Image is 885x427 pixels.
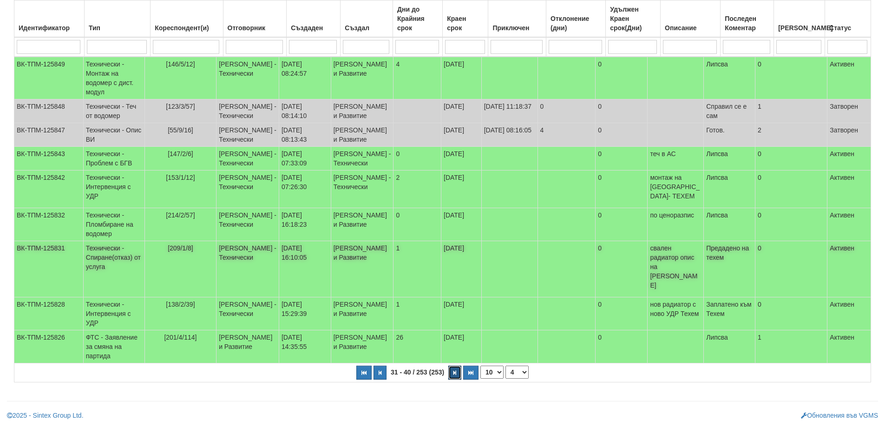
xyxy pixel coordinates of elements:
th: Приключен: No sort applied, activate to apply an ascending sort [488,0,546,38]
div: Описание [663,21,718,34]
th: Отговорник: No sort applied, activate to apply an ascending sort [223,0,287,38]
th: Дни до Крайния срок: No sort applied, activate to apply an ascending sort [393,0,443,38]
td: [PERSON_NAME] и Развитие [331,330,393,363]
td: 2 [755,123,827,147]
select: Страница номер [505,366,529,379]
span: Справил се е сам [706,103,747,119]
td: 0 [755,147,827,171]
th: Тип: No sort applied, activate to apply an ascending sort [84,0,150,38]
td: [PERSON_NAME] - Технически [331,147,393,171]
td: [DATE] [441,99,482,123]
td: Технически - Пломбиране на водомер [83,208,144,241]
td: [DATE] 16:10:05 [279,241,331,297]
td: Активен [827,147,871,171]
td: Технически - Теч от водомер [83,99,144,123]
div: Създал [343,21,390,34]
td: [PERSON_NAME] и Развитие [331,297,393,330]
td: 0 [596,147,648,171]
span: [123/3/57] [166,103,195,110]
td: [PERSON_NAME] и Развитие [331,99,393,123]
td: Активен [827,208,871,241]
span: [55/9/16] [168,126,193,134]
th: Статус: No sort applied, activate to apply an ascending sort [825,0,871,38]
button: Следваща страница [448,366,461,380]
td: [PERSON_NAME] - Технически [331,171,393,208]
td: [DATE] [441,297,482,330]
td: [PERSON_NAME] - Технически [216,123,279,147]
th: Описание: No sort applied, activate to apply an ascending sort [661,0,721,38]
span: Заплатено към Техем [706,301,751,317]
td: [DATE] [441,171,482,208]
div: Удължен Краен срок(Дни) [608,3,658,34]
div: Дни до Крайния срок [395,3,440,34]
td: [DATE] 15:29:39 [279,297,331,330]
span: 1 [396,301,400,308]
td: [PERSON_NAME] - Технически [216,171,279,208]
span: 26 [396,334,403,341]
th: Създаден: No sort applied, activate to apply an ascending sort [287,0,341,38]
td: 0 [596,208,648,241]
th: Създал: No sort applied, activate to apply an ascending sort [341,0,393,38]
td: 1 [755,330,827,363]
td: [DATE] [441,57,482,99]
span: 2 [396,174,400,181]
td: 0 [755,208,827,241]
td: Активен [827,297,871,330]
td: Технически - Проблем с БГВ [83,147,144,171]
td: [DATE] 07:33:09 [279,147,331,171]
td: 0 [596,171,648,208]
td: Активен [827,57,871,99]
td: 0 [755,171,827,208]
span: Липсва [706,174,728,181]
td: [PERSON_NAME] - Технически [216,297,279,330]
div: Идентификатор [17,21,82,34]
td: 1 [755,99,827,123]
th: Краен срок: No sort applied, activate to apply an ascending sort [443,0,488,38]
td: Затворен [827,99,871,123]
th: Брой Файлове: No sort applied, activate to apply an ascending sort [774,0,825,38]
div: Отговорник [226,21,284,34]
td: 0 [596,330,648,363]
td: [PERSON_NAME] и Развитие [331,208,393,241]
span: Предадено на техем [706,244,749,261]
button: Първа страница [356,366,372,380]
td: Активен [827,330,871,363]
td: [PERSON_NAME] - Технически [216,99,279,123]
div: Краен срок [445,12,485,34]
p: теч в АС [650,149,701,158]
div: Отклонение (дни) [549,12,603,34]
td: ВК-ТПМ-125848 [14,99,84,123]
a: 2025 - Sintex Group Ltd. [7,412,84,419]
td: [PERSON_NAME] - Технически [216,208,279,241]
td: [PERSON_NAME] и Развитие [331,57,393,99]
td: 0 [755,57,827,99]
td: [PERSON_NAME] - Технически [216,57,279,99]
div: Тип [87,21,148,34]
th: Идентификатор: No sort applied, activate to apply an ascending sort [14,0,85,38]
span: [201/4/114] [164,334,197,341]
span: [209/1/8] [168,244,193,252]
td: [DATE] 08:13:43 [279,123,331,147]
span: 0 [396,211,400,219]
a: Обновления във VGMS [801,412,878,419]
td: [DATE] 08:24:57 [279,57,331,99]
div: Кореспондент(и) [153,21,220,34]
span: [138/2/39] [166,301,195,308]
div: Създаден [289,21,338,34]
td: 0 [538,99,596,123]
td: Технически - Интервенция с УДР [83,171,144,208]
p: по ценоразпис [650,210,701,220]
td: Активен [827,241,871,297]
th: Кореспондент(и): No sort applied, activate to apply an ascending sort [151,0,223,38]
td: [PERSON_NAME] и Развитие [331,123,393,147]
td: 0 [596,99,648,123]
td: [PERSON_NAME] и Развитие [331,241,393,297]
td: [PERSON_NAME] - Технически [216,147,279,171]
td: [DATE] [441,330,482,363]
span: [146/5/12] [166,60,195,68]
td: ВК-ТПМ-125831 [14,241,84,297]
span: 4 [396,60,400,68]
th: Удължен Краен срок(Дни): No sort applied, activate to apply an ascending sort [606,0,661,38]
td: [PERSON_NAME] и Развитие [216,330,279,363]
th: Отклонение (дни): No sort applied, activate to apply an ascending sort [546,0,606,38]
